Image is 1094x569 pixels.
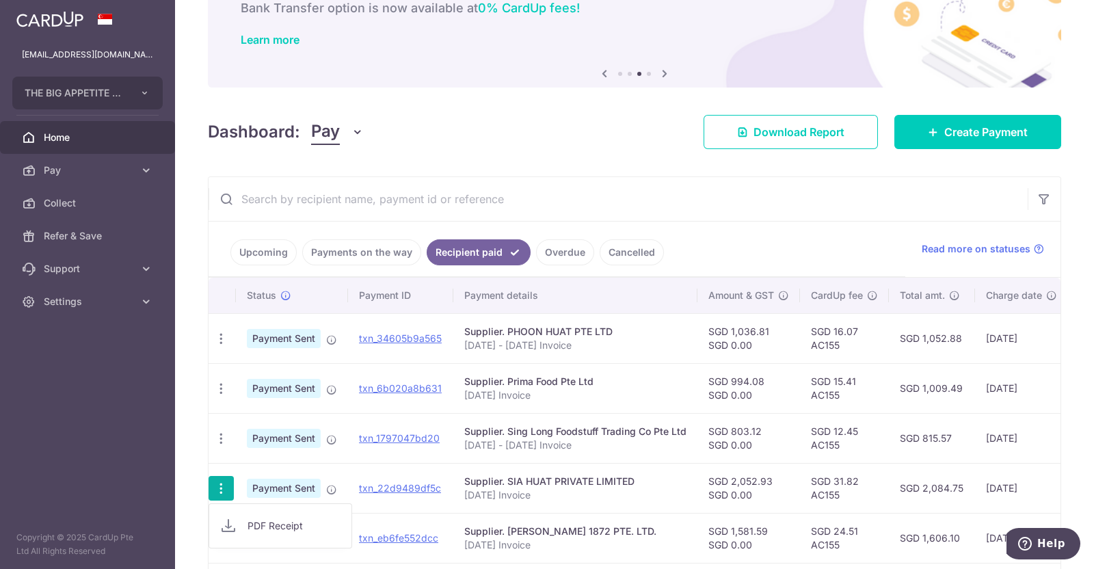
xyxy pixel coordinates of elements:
[800,513,889,563] td: SGD 24.51 AC155
[975,313,1068,363] td: [DATE]
[230,239,297,265] a: Upcoming
[889,463,975,513] td: SGD 2,084.75
[975,513,1068,563] td: [DATE]
[44,229,134,243] span: Refer & Save
[464,475,686,488] div: Supplier. SIA HUAT PRIVATE LIMITED
[44,262,134,276] span: Support
[25,86,126,100] span: THE BIG APPETITE COMPANY PTE LTD
[986,289,1042,302] span: Charge date
[302,239,421,265] a: Payments on the way
[478,1,580,15] span: 0% CardUp fees!
[359,432,440,444] a: txn_1797047bd20
[944,124,1028,140] span: Create Payment
[12,77,163,109] button: THE BIG APPETITE COMPANY PTE LTD
[464,339,686,352] p: [DATE] - [DATE] Invoice
[800,413,889,463] td: SGD 12.45 AC155
[1006,528,1080,562] iframe: Opens a widget where you can find more information
[44,196,134,210] span: Collect
[697,413,800,463] td: SGD 803.12 SGD 0.00
[889,313,975,363] td: SGD 1,052.88
[348,278,453,313] th: Payment ID
[464,438,686,452] p: [DATE] - [DATE] Invoice
[44,131,134,144] span: Home
[44,295,134,308] span: Settings
[208,120,300,144] h4: Dashboard:
[975,463,1068,513] td: [DATE]
[536,239,594,265] a: Overdue
[697,313,800,363] td: SGD 1,036.81 SGD 0.00
[247,289,276,302] span: Status
[800,363,889,413] td: SGD 15.41 AC155
[889,413,975,463] td: SGD 815.57
[247,329,321,348] span: Payment Sent
[16,11,83,27] img: CardUp
[22,48,153,62] p: [EMAIL_ADDRESS][DOMAIN_NAME]
[697,363,800,413] td: SGD 994.08 SGD 0.00
[359,482,441,494] a: txn_22d9489df5c
[359,382,442,394] a: txn_6b020a8b631
[464,375,686,388] div: Supplier. Prima Food Pte Ltd
[464,538,686,552] p: [DATE] Invoice
[704,115,878,149] a: Download Report
[900,289,945,302] span: Total amt.
[44,163,134,177] span: Pay
[453,278,697,313] th: Payment details
[464,425,686,438] div: Supplier. Sing Long Foodstuff Trading Co Pte Ltd
[811,289,863,302] span: CardUp fee
[427,239,531,265] a: Recipient paid
[464,525,686,538] div: Supplier. [PERSON_NAME] 1872 PTE. LTD.
[247,379,321,398] span: Payment Sent
[464,325,686,339] div: Supplier. PHOON HUAT PTE LTD
[697,463,800,513] td: SGD 2,052.93 SGD 0.00
[311,119,364,145] button: Pay
[753,124,844,140] span: Download Report
[359,332,442,344] a: txn_34605b9a565
[209,177,1028,221] input: Search by recipient name, payment id or reference
[209,503,352,548] ul: Pay
[247,429,321,448] span: Payment Sent
[600,239,664,265] a: Cancelled
[247,479,321,498] span: Payment Sent
[922,242,1044,256] a: Read more on statuses
[464,388,686,402] p: [DATE] Invoice
[311,119,340,145] span: Pay
[922,242,1030,256] span: Read more on statuses
[889,363,975,413] td: SGD 1,009.49
[241,33,299,47] a: Learn more
[359,532,438,544] a: txn_eb6fe552dcc
[975,363,1068,413] td: [DATE]
[464,488,686,502] p: [DATE] Invoice
[975,413,1068,463] td: [DATE]
[889,513,975,563] td: SGD 1,606.10
[708,289,774,302] span: Amount & GST
[894,115,1061,149] a: Create Payment
[800,463,889,513] td: SGD 31.82 AC155
[697,513,800,563] td: SGD 1,581.59 SGD 0.00
[800,313,889,363] td: SGD 16.07 AC155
